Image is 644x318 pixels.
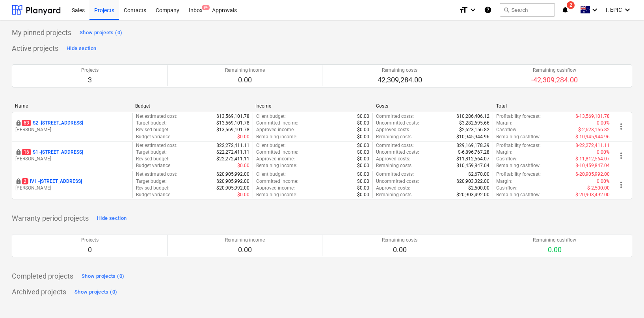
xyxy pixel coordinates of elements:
div: Show projects (0) [80,28,122,37]
p: S2 - [STREET_ADDRESS] [22,120,83,126]
span: 2 [22,178,28,184]
p: Net estimated cost : [136,113,177,120]
p: $22,272,411.11 [216,156,249,162]
p: $0.00 [357,185,369,192]
p: $0.00 [357,142,369,149]
p: Projects [81,237,99,244]
p: Approved costs : [376,156,410,162]
p: Cashflow : [496,126,517,133]
p: Remaining costs [382,237,417,244]
div: 2IV1 -[STREET_ADDRESS][PERSON_NAME] [15,178,129,192]
div: Income [255,103,369,109]
p: $-20,903,492.00 [575,192,610,198]
p: $-2,623,156.82 [578,126,610,133]
p: Cashflow : [496,185,517,192]
p: $11,812,564.07 [456,156,490,162]
p: S1 - [STREET_ADDRESS] [22,149,83,156]
span: I. EPIC [606,7,622,13]
i: format_size [459,5,468,15]
div: Name [15,103,129,109]
p: Approved income : [256,156,295,162]
p: $0.00 [237,192,249,198]
p: Uncommitted costs : [376,120,419,126]
p: Committed costs : [376,142,414,149]
p: $3,282,695.66 [459,120,490,126]
p: Budget variance : [136,134,171,140]
div: 16S1 -[STREET_ADDRESS][PERSON_NAME] [15,149,129,162]
p: $13,569,101.78 [216,120,249,126]
p: Net estimated cost : [136,142,177,149]
p: $0.00 [357,126,369,133]
p: Committed income : [256,120,298,126]
button: Show projects (0) [78,26,124,39]
p: $10,945,944.96 [456,134,490,140]
span: 2 [567,1,575,9]
p: $-10,945,944.96 [575,134,610,140]
p: $0.00 [357,149,369,156]
p: $-20,905,992.00 [575,171,610,178]
p: Remaining costs [378,67,422,74]
p: $-6,896,767.28 [458,149,490,156]
p: $0.00 [357,134,369,140]
p: $20,905,992.00 [216,178,249,185]
span: locked [15,178,22,184]
p: $20,903,322.00 [456,178,490,185]
p: Margin : [496,178,512,185]
div: Total [496,103,610,109]
p: Revised budget : [136,156,169,162]
p: Remaining costs : [376,192,413,198]
p: Uncommitted costs : [376,178,419,185]
i: notifications [561,5,569,15]
div: Show projects (0) [82,272,124,281]
p: 0.00 [382,245,417,255]
p: [PERSON_NAME] [15,156,129,162]
p: Target budget : [136,178,167,185]
p: 0.00 [225,245,265,255]
p: $2,500.00 [468,185,490,192]
p: Margin : [496,149,512,156]
p: Revised budget : [136,185,169,192]
p: Completed projects [12,272,73,281]
p: [PERSON_NAME] [15,126,129,133]
span: more_vert [616,122,626,131]
p: Remaining costs : [376,162,413,169]
div: This project is confidential [15,178,22,185]
p: Remaining income : [256,162,297,169]
p: Remaining cashflow : [496,192,541,198]
p: Remaining income [225,237,265,244]
p: $-11,812,564.07 [575,156,610,162]
p: Uncommitted costs : [376,149,419,156]
p: $0.00 [237,134,249,140]
p: Client budget : [256,171,286,178]
p: $0.00 [357,171,369,178]
p: $22,272,411.11 [216,149,249,156]
p: Profitability forecast : [496,113,541,120]
div: Hide section [97,214,127,223]
p: Remaining cashflow : [496,134,541,140]
p: $10,286,406.12 [456,113,490,120]
p: $-13,569,101.78 [575,113,610,120]
p: Net estimated cost : [136,171,177,178]
p: Target budget : [136,149,167,156]
p: Remaining costs : [376,134,413,140]
p: 3 [81,75,99,85]
p: $0.00 [357,120,369,126]
p: 0.00 [533,245,576,255]
p: $20,905,992.00 [216,171,249,178]
div: This project is confidential [15,149,22,156]
span: search [503,7,510,13]
p: $2,623,156.82 [459,126,490,133]
span: 9+ [202,5,210,10]
div: Show projects (0) [74,288,117,297]
p: $13,569,101.78 [216,126,249,133]
p: My pinned projects [12,28,71,37]
p: $20,903,492.00 [456,192,490,198]
p: $29,169,178.39 [456,142,490,149]
p: 0.00% [597,178,610,185]
p: Remaining cashflow [531,67,578,74]
p: 0.00 [225,75,265,85]
i: keyboard_arrow_down [623,5,632,15]
p: 0 [81,245,99,255]
p: Budget variance : [136,192,171,198]
p: Remaining cashflow : [496,162,541,169]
